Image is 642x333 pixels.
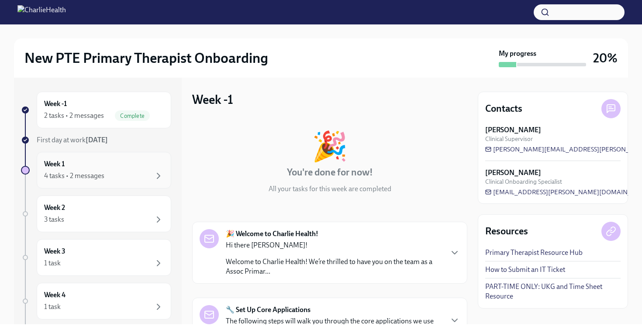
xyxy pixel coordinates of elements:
[21,196,171,232] a: Week 23 tasks
[44,258,61,268] div: 1 task
[21,92,171,128] a: Week -12 tasks • 2 messagesComplete
[593,50,618,66] h3: 20%
[312,132,348,161] div: 🎉
[226,229,318,239] strong: 🎉 Welcome to Charlie Health!
[44,99,67,109] h6: Week -1
[44,215,64,224] div: 3 tasks
[44,111,104,120] div: 2 tasks • 2 messages
[485,225,528,238] h4: Resources
[17,5,66,19] img: CharlieHealth
[485,178,562,186] span: Clinical Onboarding Specialist
[24,49,268,67] h2: New PTE Primary Therapist Onboarding
[44,159,65,169] h6: Week 1
[485,125,541,135] strong: [PERSON_NAME]
[44,203,65,213] h6: Week 2
[115,113,150,119] span: Complete
[499,49,536,58] strong: My progress
[44,247,66,256] h6: Week 3
[485,282,621,301] a: PART-TIME ONLY: UKG and Time Sheet Resource
[21,239,171,276] a: Week 31 task
[485,265,565,275] a: How to Submit an IT Ticket
[485,248,583,257] a: Primary Therapist Resource Hub
[37,136,108,144] span: First day at work
[485,102,522,115] h4: Contacts
[21,152,171,189] a: Week 14 tasks • 2 messages
[226,257,442,276] p: Welcome to Charlie Health! We’re thrilled to have you on the team as a Assoc Primar...
[86,136,108,144] strong: [DATE]
[269,184,391,194] p: All your tasks for this week are completed
[226,305,311,315] strong: 🔧 Set Up Core Applications
[192,92,233,107] h3: Week -1
[485,168,541,178] strong: [PERSON_NAME]
[485,135,533,143] span: Clinical Supervisor
[226,240,442,250] p: Hi there [PERSON_NAME]!
[44,290,66,300] h6: Week 4
[21,135,171,145] a: First day at work[DATE]
[44,171,104,181] div: 4 tasks • 2 messages
[21,283,171,319] a: Week 41 task
[287,166,373,179] h4: You're done for now!
[44,302,61,312] div: 1 task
